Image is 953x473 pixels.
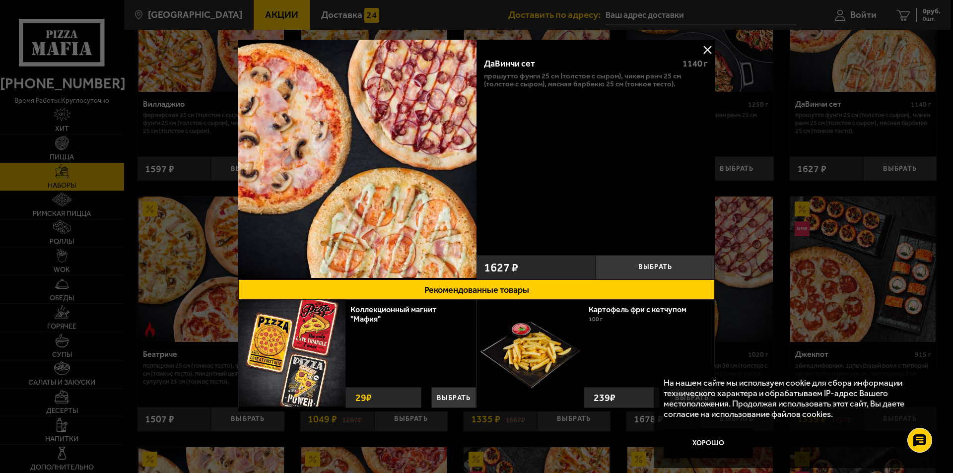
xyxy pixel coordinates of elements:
[484,262,518,273] span: 1627 ₽
[350,305,436,324] a: Коллекционный магнит "Мафия"
[591,388,618,407] strong: 239 ₽
[664,428,753,458] button: Хорошо
[238,279,715,300] button: Рекомендованные товары
[589,305,696,314] a: Картофель фри с кетчупом
[484,59,674,69] div: ДаВинчи сет
[589,316,603,323] span: 100 г
[484,72,707,88] p: Прошутто Фунги 25 см (толстое с сыром), Чикен Ранч 25 см (толстое с сыром), Мясная Барбекю 25 см ...
[664,378,924,419] p: На нашем сайте мы используем cookie для сбора информации технического характера и обрабатываем IP...
[238,40,476,278] img: ДаВинчи сет
[596,255,715,279] button: Выбрать
[431,387,476,408] button: Выбрать
[353,388,374,407] strong: 29 ₽
[238,40,476,279] a: ДаВинчи сет
[682,58,707,69] span: 1140 г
